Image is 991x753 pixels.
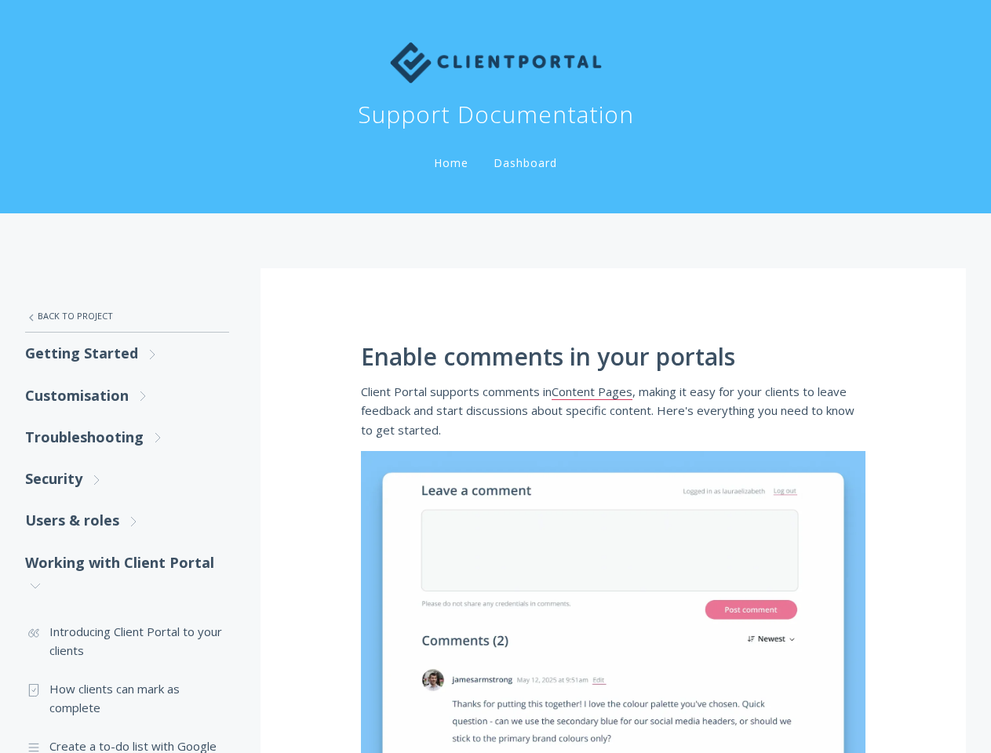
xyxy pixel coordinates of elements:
[25,542,229,607] a: Working with Client Portal
[25,375,229,417] a: Customisation
[25,458,229,500] a: Security
[358,99,634,130] h1: Support Documentation
[490,155,560,170] a: Dashboard
[361,382,865,439] p: Client Portal supports comments in , making it easy for your clients to leave feedback and start ...
[25,500,229,541] a: Users & roles
[25,300,229,333] a: Back to Project
[25,670,229,727] a: How clients can mark as complete
[25,417,229,458] a: Troubleshooting
[25,613,229,670] a: Introducing Client Portal to your clients
[361,344,865,370] h1: Enable comments in your portals
[431,155,472,170] a: Home
[25,333,229,374] a: Getting Started
[552,384,632,400] a: Content Pages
